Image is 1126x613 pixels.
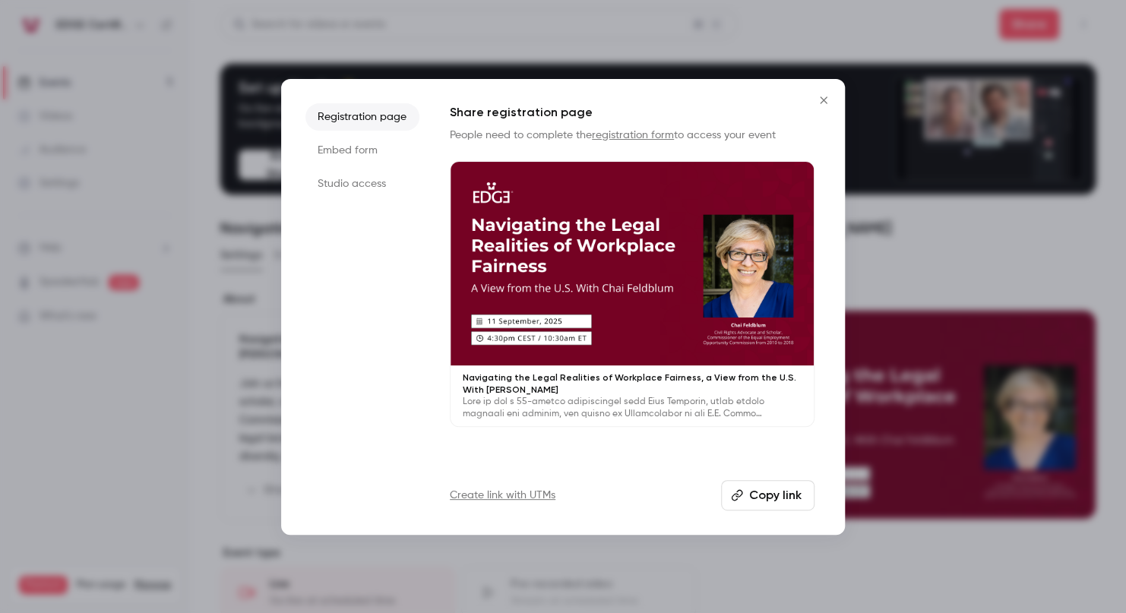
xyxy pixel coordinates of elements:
li: Studio access [305,170,419,197]
img: website_grey.svg [24,39,36,52]
li: Registration page [305,103,419,131]
h1: Share registration page [450,103,814,122]
div: Domain Overview [58,90,136,100]
button: Copy link [721,480,814,510]
div: Domain: [DOMAIN_NAME] [40,39,167,52]
img: logo_orange.svg [24,24,36,36]
a: registration form [592,130,674,141]
img: tab_domain_overview_orange.svg [41,88,53,100]
img: tab_keywords_by_traffic_grey.svg [151,88,163,100]
p: Lore ip dol s 55-ametco adipiscingel sedd Eius Temporin, utlab etdolo magnaali eni adminim, ven q... [463,396,802,420]
a: Navigating the Legal Realities of Workplace Fairness, a View from the U.S. With [PERSON_NAME]Lore... [450,161,814,428]
p: Navigating the Legal Realities of Workplace Fairness, a View from the U.S. With [PERSON_NAME] [463,371,802,396]
li: Embed form [305,137,419,164]
button: Close [808,85,839,115]
div: Keywords by Traffic [168,90,256,100]
p: People need to complete the to access your event [450,128,814,143]
div: v 4.0.25 [43,24,74,36]
a: Create link with UTMs [450,488,555,503]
